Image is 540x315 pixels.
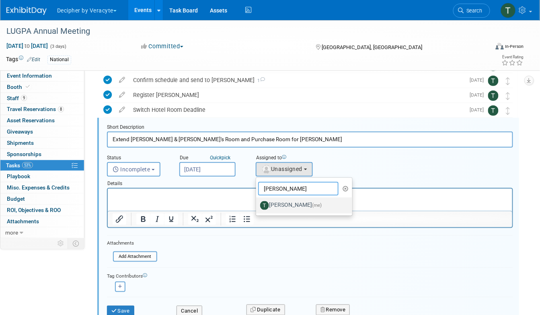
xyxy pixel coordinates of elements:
button: Committed [139,42,187,51]
a: Budget [0,194,84,204]
img: T.jpg [260,201,269,210]
i: Move task [506,107,510,115]
button: Bullet list [240,214,254,225]
button: Italic [150,214,164,225]
i: Quick [210,155,222,161]
span: Playbook [7,173,30,179]
input: Name of task or a short description [107,132,513,147]
span: Unassigned [261,166,302,172]
span: Tasks [6,162,33,169]
a: Playbook [0,171,84,182]
img: Format-Inperson.png [496,43,504,49]
div: Tag Contributors [107,271,513,280]
button: Numbered list [226,214,240,225]
span: [DATE] [470,107,488,113]
div: Status [107,154,167,162]
span: Incomplete [113,166,150,173]
span: [DATE] [DATE] [6,42,48,49]
td: Personalize Event Tab Strip [54,238,68,249]
a: Sponsorships [0,149,84,160]
a: Giveaways [0,126,84,137]
a: Misc. Expenses & Credits [0,182,84,193]
img: Tony Alvarado [501,3,516,18]
span: [DATE] [470,92,488,98]
a: Event Information [0,70,84,81]
div: National [47,56,71,64]
span: Sponsorships [7,151,41,157]
a: Search [453,4,490,18]
span: more [5,229,18,236]
div: Short Description [107,124,513,132]
span: ROI, Objectives & ROO [7,207,61,213]
span: 1 [255,78,265,83]
a: Attachments [0,216,84,227]
span: Budget [7,196,25,202]
span: 53% [22,162,33,168]
span: Travel Reservations [7,106,64,112]
span: Staff [7,95,27,101]
input: Due Date [179,162,236,177]
button: Bold [136,214,150,225]
span: 8 [58,106,64,112]
span: Giveaways [7,128,33,135]
span: (me) [312,203,322,208]
div: Assigned to [256,154,348,162]
a: edit [115,76,129,84]
span: (3 days) [49,44,66,49]
img: Tony Alvarado [488,105,499,116]
a: edit [115,106,129,113]
td: Toggle Event Tabs [68,238,84,249]
label: [PERSON_NAME] [260,199,344,212]
span: [GEOGRAPHIC_DATA], [GEOGRAPHIC_DATA] [322,44,423,50]
img: ExhibitDay [6,7,47,15]
span: Asset Reservations [7,117,55,124]
td: Tags [6,55,40,64]
div: Register [PERSON_NAME] [129,88,465,102]
div: In-Person [505,43,524,49]
button: Incomplete [107,162,160,177]
button: Subscript [188,214,202,225]
span: Booth [7,84,31,90]
a: more [0,227,84,238]
a: Travel Reservations8 [0,104,84,115]
div: Details [107,177,513,188]
button: Superscript [202,214,216,225]
a: Tasks53% [0,160,84,171]
div: Switch Hotel Room Deadline [129,103,465,117]
div: Attachments [107,240,157,247]
button: Underline [164,214,178,225]
button: Insert/edit link [113,214,126,225]
span: Event Information [7,72,52,79]
div: Confirm schedule and send to [PERSON_NAME] [129,73,465,87]
i: Move task [506,77,510,85]
div: Event Format [448,42,524,54]
img: Tony Alvarado [488,91,499,101]
span: 9 [21,95,27,101]
span: Search [464,8,483,14]
span: Misc. Expenses & Credits [7,184,70,191]
div: Event Rating [502,55,524,59]
a: Edit [27,57,40,62]
a: Asset Reservations [0,115,84,126]
img: Tony Alvarado [488,76,499,86]
iframe: Rich Text Area [108,189,512,211]
a: Quickpick [208,154,232,161]
a: Staff9 [0,93,84,104]
i: Move task [506,92,510,100]
a: Booth [0,82,84,93]
a: ROI, Objectives & ROO [0,205,84,216]
div: Due [179,154,244,162]
i: Booth reservation complete [26,84,30,89]
span: Shipments [7,140,34,146]
a: edit [115,91,129,99]
span: [DATE] [470,77,488,83]
a: Shipments [0,138,84,148]
input: Search [258,182,339,196]
div: LUGPA Annual Meeting [4,24,480,39]
span: Attachments [7,218,39,224]
span: to [23,43,31,49]
button: Unassigned [256,162,313,177]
